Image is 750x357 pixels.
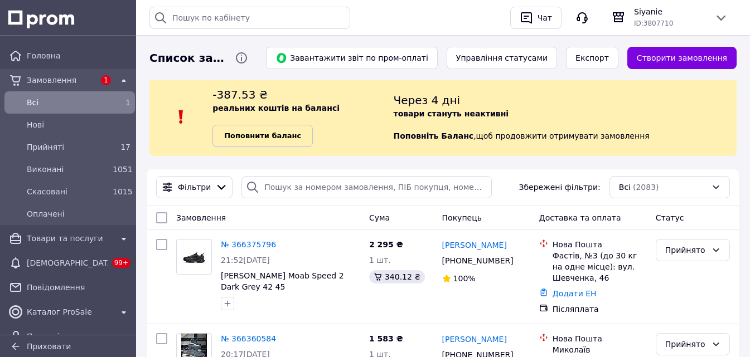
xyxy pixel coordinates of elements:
[553,333,647,344] div: Нова Пошта
[519,182,600,193] span: Збережені фільтри:
[453,274,476,283] span: 100%
[27,342,71,351] span: Приховати
[27,141,108,153] span: Прийняті
[665,338,707,350] div: Прийнято
[173,109,190,125] img: :exclamation:
[224,131,301,140] b: Поповнити баланс
[27,119,130,130] span: Нові
[442,334,507,345] a: [PERSON_NAME]
[113,187,133,196] span: 1015
[394,87,737,147] div: , щоб продовжити отримувати замовлення
[656,213,684,222] span: Статус
[27,257,108,268] span: [DEMOGRAPHIC_DATA]
[112,258,130,268] span: 99+
[181,239,207,274] img: Фото товару
[634,19,673,27] span: ID: 3807710
[633,183,659,192] span: (2083)
[176,239,212,275] a: Фото товару
[634,6,705,17] span: Siyanie
[27,282,130,293] span: Повідомлення
[553,289,597,298] a: Додати ЕН
[553,250,647,283] div: Фастів, №3 (до 30 кг на одне місце): вул. Шевченка, 46
[535,9,554,26] div: Чат
[442,239,507,251] a: [PERSON_NAME]
[27,331,130,342] span: Покупці
[212,88,268,101] span: -387.53 ₴
[627,47,737,69] a: Створити замовлення
[221,240,276,249] a: № 366375796
[27,306,113,317] span: Каталог ProSale
[176,213,226,222] span: Замовлення
[394,94,461,107] span: Через 4 дні
[27,97,108,108] span: Всi
[27,164,108,175] span: Виконані
[221,271,344,291] a: [PERSON_NAME] Moab Speed 2 Dark Grey 42 45
[125,98,130,107] span: 1
[212,125,313,147] a: Поповнити баланс
[27,208,130,219] span: Оплачені
[539,213,621,222] span: Доставка та оплата
[394,109,509,118] b: товари стануть неактивні
[566,47,618,69] button: Експорт
[665,244,707,256] div: Прийнято
[113,165,133,174] span: 1051
[27,75,95,86] span: Замовлення
[266,47,438,69] button: Завантажити звіт по пром-оплаті
[619,182,631,193] span: Всі
[510,7,562,29] button: Чат
[369,213,390,222] span: Cума
[394,131,474,140] b: Поповніть Баланс
[553,304,647,315] div: Післяплата
[369,240,403,249] span: 2 295 ₴
[221,256,270,265] span: 21:52[DATE]
[369,256,391,265] span: 1 шт.
[149,7,350,29] input: Пошук по кабінету
[369,270,425,283] div: 340.12 ₴
[178,182,211,193] span: Фільтри
[553,239,647,250] div: Нова Пошта
[369,334,403,343] span: 1 583 ₴
[101,75,111,85] span: 1
[442,213,482,222] span: Покупець
[27,50,130,61] span: Головна
[212,104,340,113] b: реальних коштів на балансі
[447,47,557,69] button: Управління статусами
[221,334,276,343] a: № 366360584
[27,233,113,244] span: Товари та послуги
[149,50,226,66] span: Список замовлень
[440,253,516,268] div: [PHONE_NUMBER]
[120,143,130,151] span: 17
[241,176,491,198] input: Пошук за номером замовлення, ПІБ покупця, номером телефону, Email, номером накладної
[27,186,108,197] span: Скасовані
